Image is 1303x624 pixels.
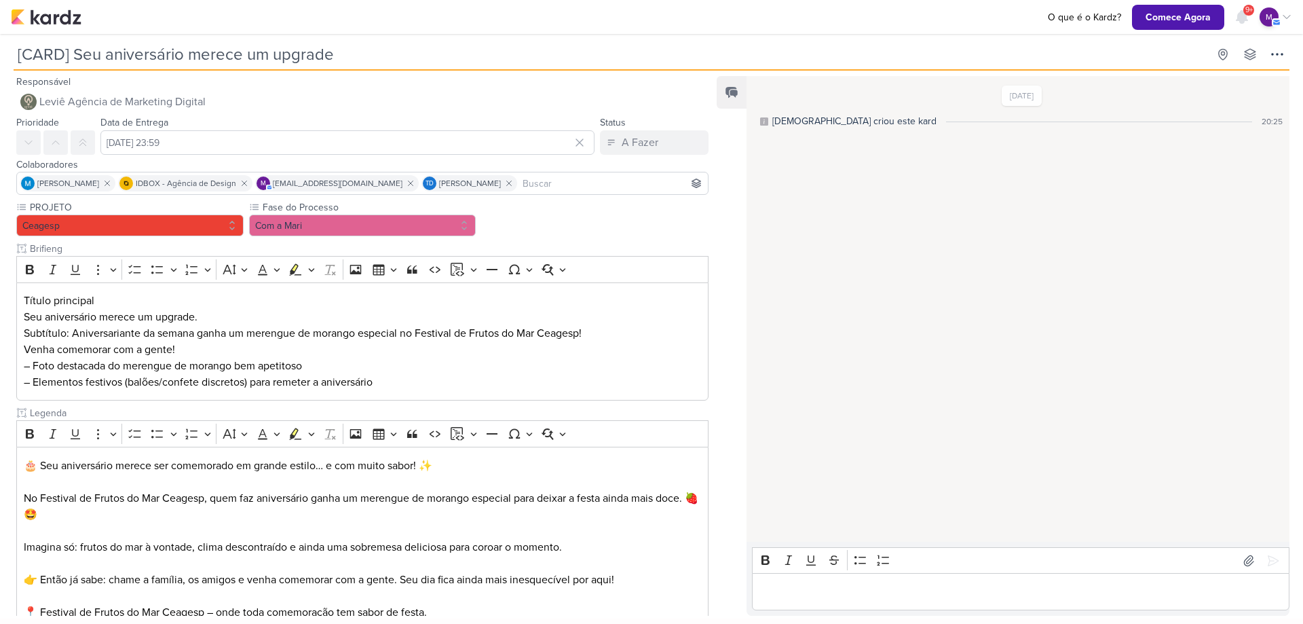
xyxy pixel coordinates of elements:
button: Com a Mari [249,215,476,236]
input: Texto sem título [27,406,709,420]
div: Editor editing area: main [16,282,709,401]
p: Imagina só: frutos do mar à vontade, clima descontraído e ainda uma sobremesa deliciosa para coro... [24,539,702,555]
span: IDBOX - Agência de Design [136,177,236,189]
input: Select a date [100,130,594,155]
p: m [1266,11,1272,23]
a: O que é o Kardz? [1042,10,1127,24]
p: No Festival de Frutos do Mar Ceagesp, quem faz aniversário ganha um merengue de morango especial ... [24,490,702,523]
label: Prioridade [16,117,59,128]
button: Ceagesp [16,215,244,236]
img: Leviê Agência de Marketing Digital [20,94,37,110]
label: Status [600,117,626,128]
div: A Fazer [622,134,658,151]
p: m [261,181,266,187]
button: A Fazer [600,130,709,155]
img: IDBOX - Agência de Design [119,177,133,190]
p: 📍 Festival de Frutos do Mar Ceagesp – onde toda comemoração tem sabor de festa. [24,604,702,621]
div: Thais de carvalho [423,177,436,190]
input: Texto sem título [27,242,709,256]
input: Kard Sem Título [14,42,1208,67]
div: Editor toolbar [752,547,1289,574]
p: Venha comemorar com a gente! – Foto destacada do merengue de morango bem apetitoso – Elementos fe... [24,342,702,390]
label: Data de Entrega [100,117,168,128]
span: [PERSON_NAME] [439,177,501,189]
div: Editor editing area: main [752,573,1289,610]
span: [EMAIL_ADDRESS][DOMAIN_NAME] [273,177,402,189]
img: MARIANA MIRANDA [21,177,35,190]
div: Editor toolbar [16,256,709,282]
p: 👉 Então já sabe: chame a família, os amigos e venha comemorar com a gente. Seu dia fica ainda mai... [24,572,702,588]
img: kardz.app [11,9,81,25]
span: Leviê Agência de Marketing Digital [39,94,206,110]
div: Editor toolbar [16,420,709,447]
p: Título principal Seu aniversário merece um upgrade. [24,293,702,325]
span: [PERSON_NAME] [37,177,99,189]
div: Colaboradores [16,158,709,172]
input: Buscar [520,175,705,191]
div: [DEMOGRAPHIC_DATA] criou este kard [772,114,937,128]
div: mlegnaioli@gmail.com [257,177,270,190]
label: Fase do Processo [261,200,476,215]
button: Comece Agora [1132,5,1224,30]
div: mlegnaioli@gmail.com [1260,7,1279,26]
label: PROJETO [29,200,244,215]
button: Leviê Agência de Marketing Digital [16,90,709,114]
p: Td [426,181,434,187]
div: 20:25 [1262,115,1283,128]
p: Subtítulo: Aniversariante da semana ganha um merengue de morango especial no Festival de Frutos d... [24,325,702,342]
label: Responsável [16,76,71,88]
p: 🎂 Seu aniversário merece ser comemorado em grande estilo… e com muito sabor! ✨ [24,458,702,474]
span: 9+ [1245,5,1253,16]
